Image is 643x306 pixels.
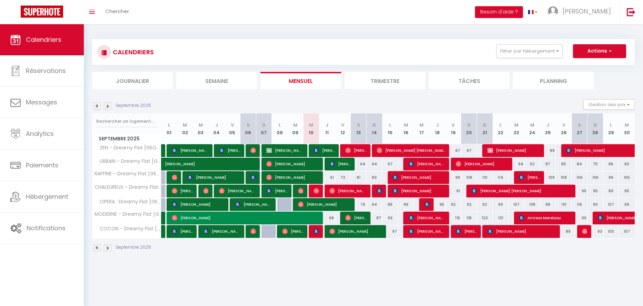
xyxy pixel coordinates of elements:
button: Filtrer par hébergement [496,44,563,58]
span: [PERSON_NAME] [266,157,319,170]
th: 22 [493,113,508,144]
abbr: S [247,122,250,128]
span: [PERSON_NAME] [377,184,382,197]
span: [PERSON_NAME] [408,157,445,170]
span: Réservations [26,66,66,75]
span: Hafsa Diong [314,184,319,197]
span: Paiements [26,161,58,169]
div: 95 [572,185,587,197]
span: Antreas Menelaou [519,211,572,224]
button: Besoin d'aide ? [475,6,523,18]
span: [PERSON_NAME] [329,157,350,170]
span: [PERSON_NAME] [219,184,256,197]
span: [PERSON_NAME] [250,171,256,184]
li: Planning [513,72,594,89]
li: Tâches [429,72,510,89]
div: 64 [351,158,367,170]
abbr: J [436,122,439,128]
div: 98 [540,198,556,211]
span: [PERSON_NAME] [345,211,366,224]
div: 68 [319,212,335,224]
div: 87 [540,158,556,170]
span: RAFFINE - Dreamy Flat [GEOGRAPHIC_DATA] [93,171,162,176]
div: 99 [619,198,635,211]
th: 14 [366,113,382,144]
span: [PERSON_NAME] [PERSON_NAME] [377,144,445,157]
p: Septembre 2025 [116,244,151,251]
th: 11 [319,113,335,144]
abbr: L [279,122,281,128]
abbr: V [341,122,344,128]
th: 08 [272,113,288,144]
span: [PERSON_NAME] [PERSON_NAME] [PERSON_NAME] [408,225,445,238]
button: Actions [573,44,626,58]
span: [PERSON_NAME] [165,154,260,167]
th: 12 [335,113,351,144]
div: 106 [587,171,603,184]
th: 20 [461,113,477,144]
span: [PERSON_NAME] [266,184,287,197]
abbr: M [625,122,629,128]
th: 04 [209,113,225,144]
span: [PERSON_NAME] [282,225,303,238]
span: [PERSON_NAME] [582,225,587,238]
th: 10 [303,113,319,144]
span: [PERSON_NAME] [203,225,240,238]
th: 18 [429,113,445,144]
div: 89 [398,198,414,211]
th: 15 [382,113,398,144]
li: Trimestre [345,72,425,89]
th: 05 [225,113,240,144]
div: 90 [587,198,603,211]
span: ZEN - Dreamy Flat [GEOGRAPHIC_DATA] [93,144,162,152]
span: Hébergement [26,192,68,201]
abbr: D [262,122,266,128]
abbr: L [389,122,391,128]
abbr: L [610,122,612,128]
abbr: M [404,122,408,128]
span: [PERSON_NAME] [456,157,508,170]
img: logout [627,8,635,16]
div: 87 [366,212,382,224]
div: 123 [477,212,493,224]
span: [PERSON_NAME] [345,144,366,157]
div: 85 [382,198,398,211]
span: Messages [26,98,57,106]
abbr: M [293,122,297,128]
abbr: M [309,122,313,128]
th: 03 [193,113,209,144]
div: 115 [445,212,461,224]
span: URBAIN - Dreamy Flat [GEOGRAPHIC_DATA] [93,158,162,165]
abbr: M [199,122,203,128]
th: 07 [256,113,272,144]
abbr: S [578,122,581,128]
th: 01 [161,113,177,144]
div: 107 [603,198,619,211]
th: 27 [572,113,587,144]
span: [PERSON_NAME] [219,144,240,157]
div: 92 [477,198,493,211]
div: 93 [382,212,398,224]
span: [PERSON_NAME] [314,225,319,238]
abbr: M [530,122,534,128]
abbr: V [231,122,234,128]
div: 109 [540,171,556,184]
button: Ouvrir le widget de chat LiveChat [6,3,26,24]
span: [PERSON_NAME] [298,184,303,197]
div: 100 [603,225,619,238]
div: 61 [319,171,335,184]
abbr: D [373,122,376,128]
span: [PERSON_NAME] [266,171,319,184]
abbr: S [467,122,471,128]
div: 110 [556,198,572,211]
abbr: S [357,122,360,128]
span: [PERSON_NAME] [487,144,540,157]
span: [PERSON_NAME] [329,225,382,238]
abbr: L [499,122,502,128]
div: 114 [493,171,508,184]
div: 131 [493,212,508,224]
h3: CALENDRIERS [111,44,154,60]
div: 118 [461,212,477,224]
span: COCON - Dreamy Flat [GEOGRAPHIC_DATA] [93,225,162,233]
div: 67 [382,158,398,170]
